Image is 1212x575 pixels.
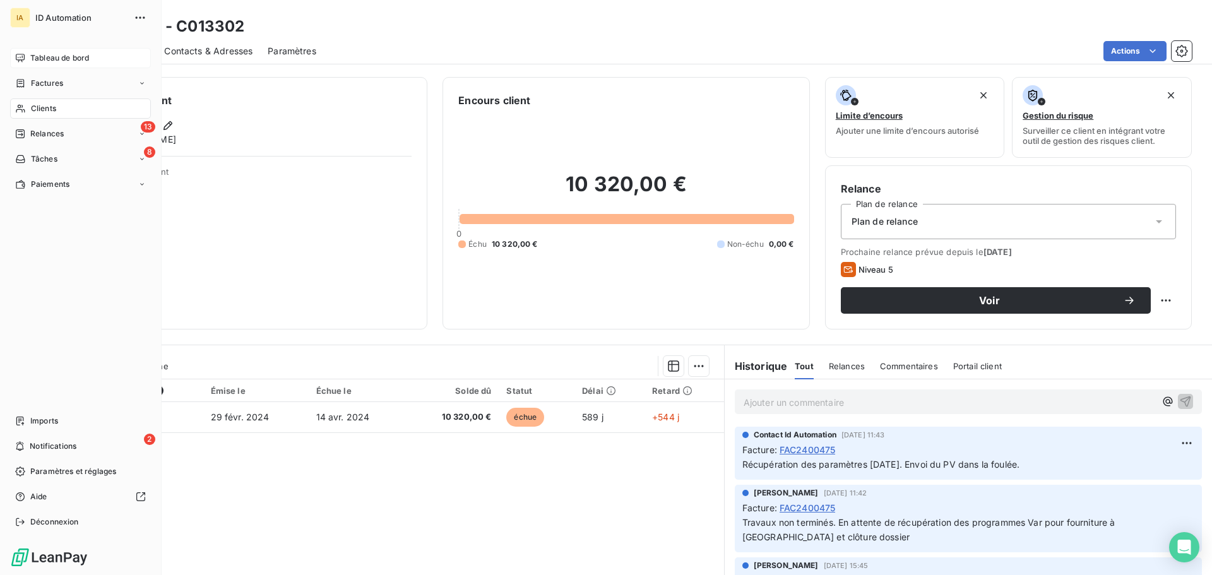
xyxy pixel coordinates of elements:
span: FAC2400475 [780,501,836,514]
span: Gestion du risque [1023,110,1093,121]
span: Factures [31,78,63,89]
span: Récupération des paramètres [DATE]. Envoi du PV dans la foulée. [742,459,1019,470]
div: Solde dû [414,386,492,396]
span: Aide [30,491,47,502]
span: 10 320,00 € [414,411,492,424]
span: Limite d’encours [836,110,903,121]
h3: GUELT - C013302 [111,15,244,38]
span: 14 avr. 2024 [316,412,370,422]
span: Paramètres et réglages [30,466,116,477]
span: [DATE] 15:45 [824,562,869,569]
div: Émise le [211,386,301,396]
span: Niveau 5 [858,264,893,275]
span: Tableau de bord [30,52,89,64]
span: 0,00 € [769,239,794,250]
span: Clients [31,103,56,114]
button: Actions [1103,41,1167,61]
span: Déconnexion [30,516,79,528]
span: Tout [795,361,814,371]
span: Voir [856,295,1123,305]
span: Paiements [31,179,69,190]
span: [DATE] 11:42 [824,489,867,497]
span: Tâches [31,153,57,165]
span: [DATE] 11:43 [841,431,885,439]
span: [PERSON_NAME] [754,560,819,571]
h6: Relance [841,181,1176,196]
span: Propriétés Client [102,167,412,184]
span: [PERSON_NAME] [754,487,819,499]
span: Facture : [742,443,777,456]
span: 13 [141,121,155,133]
span: Notifications [30,441,76,452]
span: Facture : [742,501,777,514]
h2: 10 320,00 € [458,172,793,210]
button: Voir [841,287,1151,314]
span: 2 [144,434,155,445]
h6: Historique [725,359,788,374]
h6: Encours client [458,93,530,108]
span: ID Automation [35,13,126,23]
span: Contact Id Automation [754,429,836,441]
span: Prochaine relance prévue depuis le [841,247,1176,257]
a: Aide [10,487,151,507]
div: Délai [582,386,637,396]
button: Limite d’encoursAjouter une limite d’encours autorisé [825,77,1005,158]
div: Échue le [316,386,399,396]
h6: Informations client [76,93,412,108]
span: Non-échu [727,239,764,250]
span: Paramètres [268,45,316,57]
span: +544 j [652,412,679,422]
span: 8 [144,146,155,158]
span: Imports [30,415,58,427]
span: 0 [456,228,461,239]
div: Retard [652,386,716,396]
span: 10 320,00 € [492,239,538,250]
button: Gestion du risqueSurveiller ce client en intégrant votre outil de gestion des risques client. [1012,77,1192,158]
span: Relances [829,361,865,371]
div: Open Intercom Messenger [1169,532,1199,562]
span: [DATE] [983,247,1012,257]
div: Statut [506,386,567,396]
span: échue [506,408,544,427]
span: FAC2400475 [780,443,836,456]
span: Travaux non terminés. En attente de récupération des programmes Var pour fourniture à [GEOGRAPHIC... [742,517,1118,542]
span: Plan de relance [852,215,918,228]
img: Logo LeanPay [10,547,88,567]
span: 29 févr. 2024 [211,412,270,422]
span: Commentaires [880,361,938,371]
span: Ajouter une limite d’encours autorisé [836,126,979,136]
span: Portail client [953,361,1002,371]
span: Contacts & Adresses [164,45,252,57]
span: Surveiller ce client en intégrant votre outil de gestion des risques client. [1023,126,1181,146]
div: IA [10,8,30,28]
span: 589 j [582,412,603,422]
span: Échu [468,239,487,250]
span: Relances [30,128,64,139]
